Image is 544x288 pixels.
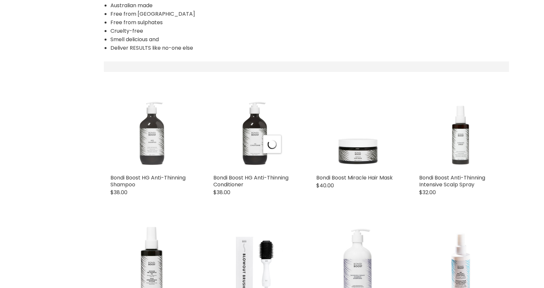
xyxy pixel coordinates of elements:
a: Bondi Boost Miracle Hair Mask [316,174,393,181]
a: Bondi Boost Anti-Thinning Intensive Scalp Spray [419,174,485,188]
img: Bondi Boost HG Anti-Thinning Shampoo [110,88,194,171]
img: Bondi Boost HG Anti-Thinning Conditioner [213,88,297,171]
img: Bondi Boost Anti-Thinning Intensive Scalp Spray [419,88,503,171]
img: Bondi Boost Miracle Hair Mask [316,88,400,171]
a: Bondi Boost HG Anti-Thinning Shampoo [110,174,186,188]
span: Free from [GEOGRAPHIC_DATA] [110,10,195,18]
span: $38.00 [213,189,230,196]
a: Bondi Boost HG Anti-Thinning Conditioner [213,174,288,188]
span: Deliver RESULTS like no-one else [110,44,193,52]
span: $32.00 [419,189,436,196]
span: Cruelty-free [110,27,143,35]
span: $40.00 [316,182,334,189]
span: $38.00 [110,189,127,196]
span: Australian made [110,2,153,9]
span: Smell delicious and [110,36,159,43]
span: Free from sulphates [110,19,163,26]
